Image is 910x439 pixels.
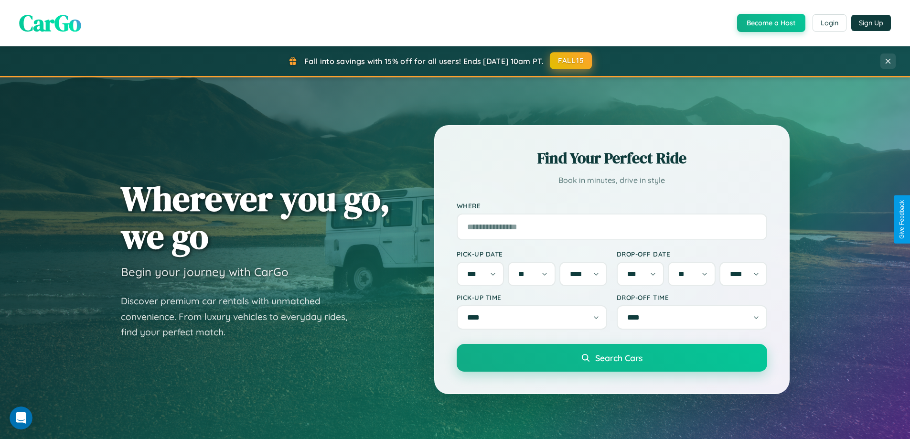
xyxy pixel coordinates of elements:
span: CarGo [19,7,81,39]
button: FALL15 [550,52,592,69]
span: Fall into savings with 15% off for all users! Ends [DATE] 10am PT. [304,56,544,66]
p: Discover premium car rentals with unmatched convenience. From luxury vehicles to everyday rides, ... [121,293,360,340]
button: Login [813,14,846,32]
span: Search Cars [595,353,642,363]
div: Give Feedback [899,200,905,239]
label: Drop-off Time [617,293,767,301]
button: Become a Host [737,14,805,32]
h2: Find Your Perfect Ride [457,148,767,169]
label: Pick-up Date [457,250,607,258]
iframe: Intercom live chat [10,407,32,429]
p: Book in minutes, drive in style [457,173,767,187]
button: Search Cars [457,344,767,372]
label: Drop-off Date [617,250,767,258]
h1: Wherever you go, we go [121,180,390,255]
button: Sign Up [851,15,891,31]
label: Where [457,202,767,210]
label: Pick-up Time [457,293,607,301]
h3: Begin your journey with CarGo [121,265,289,279]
